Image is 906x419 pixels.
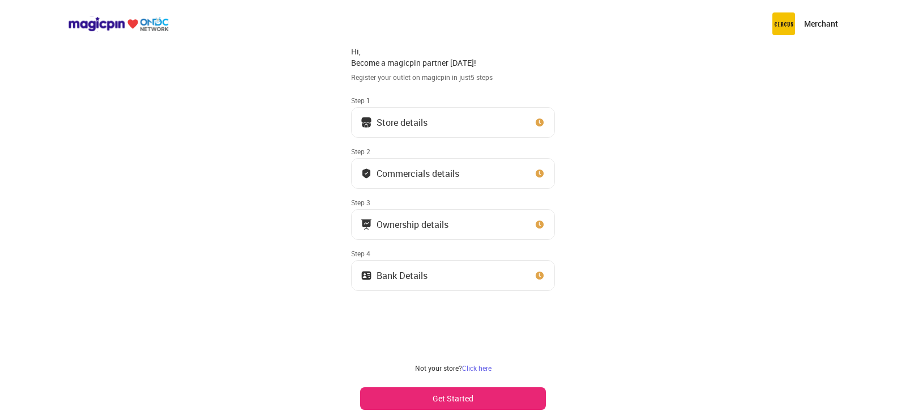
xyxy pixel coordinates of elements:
[351,73,555,82] div: Register your outlet on magicpin in just 5 steps
[351,198,555,207] div: Step 3
[351,260,555,291] button: Bank Details
[68,16,169,32] img: ondc-logo-new-small.8a59708e.svg
[351,96,555,105] div: Step 1
[351,46,555,68] div: Hi, Become a magicpin partner [DATE]!
[377,273,428,278] div: Bank Details
[351,158,555,189] button: Commercials details
[351,209,555,240] button: Ownership details
[377,120,428,125] div: Store details
[351,107,555,138] button: Store details
[360,387,546,410] button: Get Started
[351,249,555,258] div: Step 4
[462,363,492,373] a: Click here
[361,270,372,281] img: ownership_icon.37569ceb.svg
[534,219,545,230] img: clock_icon_new.67dbf243.svg
[534,270,545,281] img: clock_icon_new.67dbf243.svg
[361,117,372,128] img: storeIcon.9b1f7264.svg
[361,219,372,230] img: commercials_icon.983f7837.svg
[377,222,448,227] div: Ownership details
[361,168,372,179] img: bank_details_tick.fdc3558c.svg
[377,171,459,176] div: Commercials details
[534,117,545,128] img: clock_icon_new.67dbf243.svg
[772,12,795,35] img: circus.b677b59b.png
[804,18,838,29] p: Merchant
[534,168,545,179] img: clock_icon_new.67dbf243.svg
[415,363,462,373] span: Not your store?
[351,147,555,156] div: Step 2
